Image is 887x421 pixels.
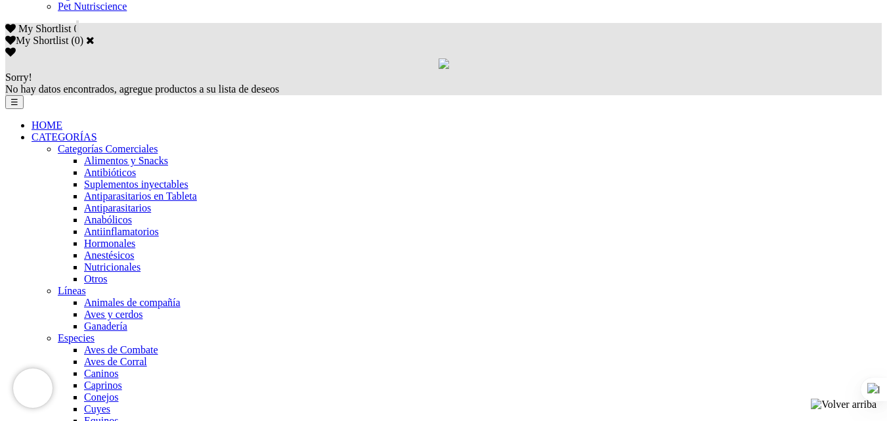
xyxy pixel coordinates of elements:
[84,155,168,166] a: Alimentos y Snacks
[84,368,118,379] a: Caninos
[58,285,86,296] a: Líneas
[84,190,197,202] a: Antiparasitarios en Tableta
[84,167,136,178] a: Antibióticos
[84,297,181,308] a: Animales de compañía
[32,120,62,131] a: HOME
[84,344,158,355] a: Aves de Combate
[84,273,108,284] a: Otros
[84,226,159,237] a: Antiinflamatorios
[84,261,141,273] a: Nutricionales
[84,202,151,213] a: Antiparasitarios
[32,131,97,143] a: CATEGORÍAS
[13,368,53,408] iframe: Brevo live chat
[84,214,132,225] a: Anabólicos
[5,72,882,95] div: No hay datos encontrados, agregue productos a su lista de deseos
[5,72,32,83] span: Sorry!
[86,35,95,45] a: Cerrar
[84,179,188,190] a: Suplementos inyectables
[58,332,95,343] a: Especies
[5,95,24,109] button: ☰
[58,1,127,12] a: Pet Nutriscience
[84,403,110,414] a: Cuyes
[58,143,158,154] a: Categorías Comerciales
[5,35,68,46] label: My Shortlist
[439,58,449,69] img: loading.gif
[84,250,134,261] a: Anestésicos
[84,380,122,391] a: Caprinos
[18,23,71,34] span: My Shortlist
[74,23,79,34] span: 0
[75,35,80,46] label: 0
[84,356,147,367] a: Aves de Corral
[84,238,135,249] a: Hormonales
[84,321,127,332] a: Ganadería
[71,35,83,46] span: ( )
[84,309,142,320] a: Aves y cerdos
[84,391,118,403] a: Conejos
[811,399,876,410] img: Volver arriba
